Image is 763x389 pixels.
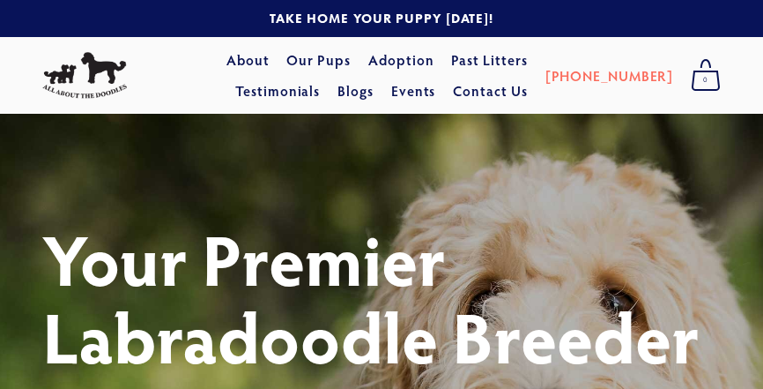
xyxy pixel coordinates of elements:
[545,60,673,92] a: [PHONE_NUMBER]
[391,76,436,108] a: Events
[226,44,270,76] a: About
[691,69,721,92] span: 0
[453,76,528,108] a: Contact Us
[368,44,434,76] a: Adoption
[682,54,730,98] a: 0 items in cart
[286,44,351,76] a: Our Pups
[337,76,374,108] a: Blogs
[42,220,721,375] h1: Your Premier Labradoodle Breeder
[451,50,528,69] a: Past Litters
[235,76,321,108] a: Testimonials
[42,52,127,99] img: All About The Doodles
